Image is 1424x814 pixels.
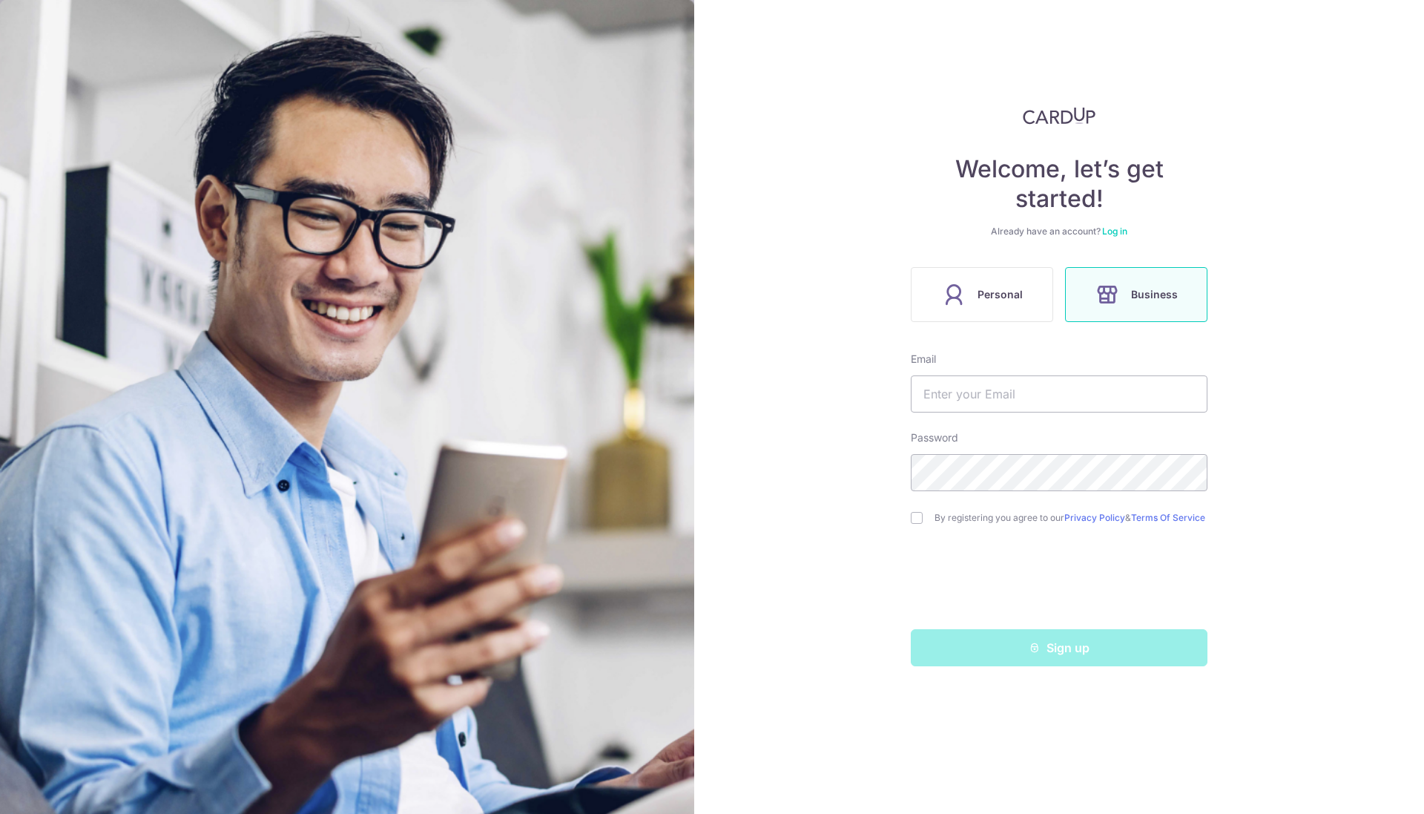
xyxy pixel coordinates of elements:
div: Already have an account? [911,226,1207,237]
input: Enter your Email [911,375,1207,413]
a: Personal [905,267,1059,322]
span: Personal [978,286,1023,303]
a: Business [1059,267,1213,322]
label: Password [911,430,958,445]
a: Terms Of Service [1131,512,1205,523]
iframe: reCAPTCHA [946,554,1172,611]
label: By registering you agree to our & [934,512,1207,524]
span: Business [1131,286,1178,303]
label: Email [911,352,936,367]
a: Privacy Policy [1064,512,1125,523]
h4: Welcome, let’s get started! [911,154,1207,214]
a: Log in [1102,226,1127,237]
img: CardUp Logo [1023,107,1095,125]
